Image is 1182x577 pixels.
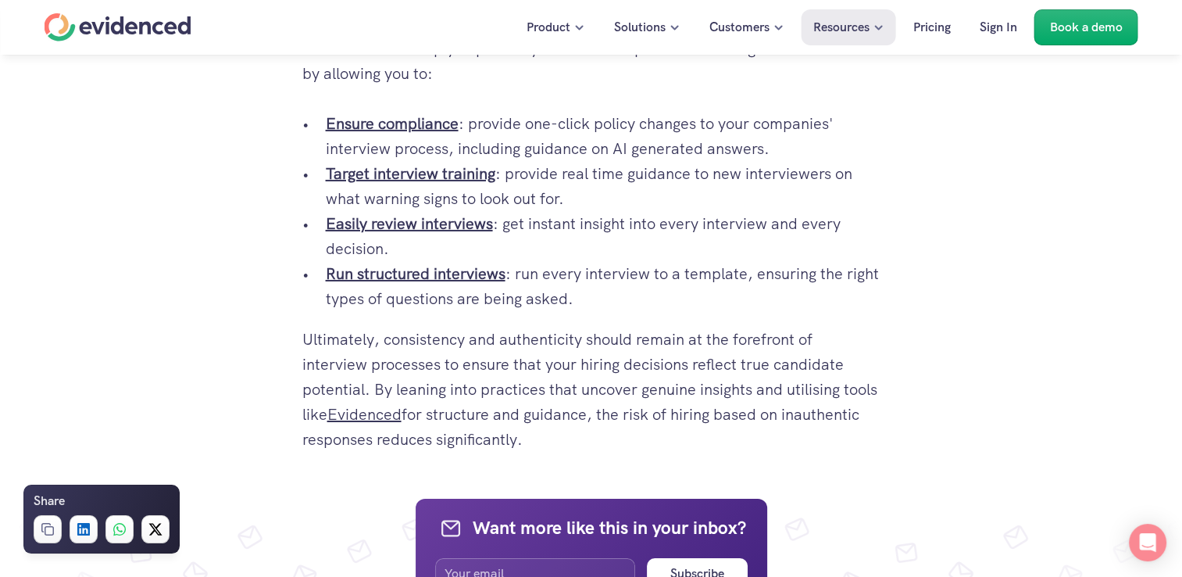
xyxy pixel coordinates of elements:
a: Easily review interviews [326,213,493,234]
a: Book a demo [1034,9,1138,45]
a: Target interview training [326,163,495,184]
p: Pricing [913,17,951,38]
p: Solutions [614,17,666,38]
p: : run every interview to a template, ensuring the right types of questions are being asked. [326,261,880,311]
p: Product [527,17,570,38]
a: Pricing [902,9,962,45]
a: Ensure compliance [326,113,459,134]
h4: Want more like this in your inbox? [473,515,746,540]
p: Sign In [980,17,1017,38]
p: : get instant insight into every interview and every decision. [326,211,880,261]
div: Open Intercom Messenger [1129,524,1166,561]
h6: Share [34,491,65,511]
p: Resources [813,17,870,38]
p: Customers [709,17,770,38]
p: : provide real time guidance to new interviewers on what warning signs to look out for. [326,161,880,211]
p: : provide one-click policy changes to your companies' interview process, including guidance on AI... [326,111,880,161]
a: Evidenced [327,404,402,425]
p: Ultimately, consistency and authenticity should remain at the forefront of interview processes to... [302,327,880,452]
a: Home [45,13,191,41]
a: Run structured interviews [326,263,505,284]
a: Sign In [968,9,1029,45]
p: Book a demo [1050,17,1123,38]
